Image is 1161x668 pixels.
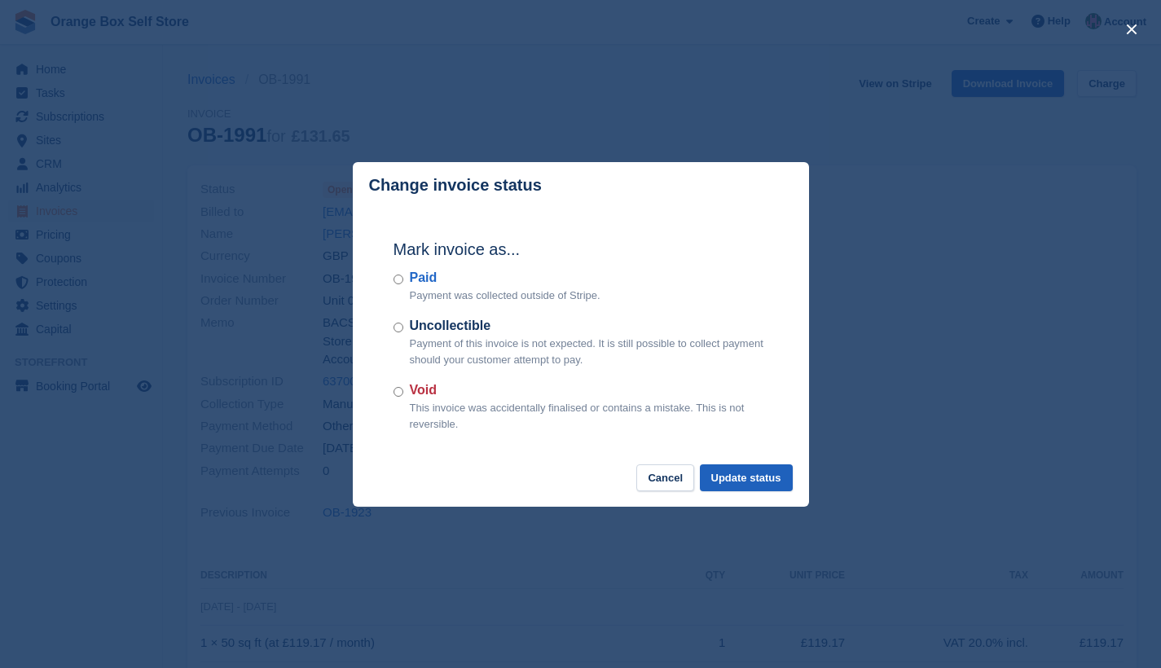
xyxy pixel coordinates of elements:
label: Paid [410,268,600,288]
h2: Mark invoice as... [394,237,768,261]
p: Payment of this invoice is not expected. It is still possible to collect payment should your cust... [410,336,768,367]
button: Update status [700,464,793,491]
button: close [1119,16,1145,42]
label: Void [410,380,768,400]
p: This invoice was accidentally finalised or contains a mistake. This is not reversible. [410,400,768,432]
button: Cancel [636,464,694,491]
label: Uncollectible [410,316,768,336]
p: Payment was collected outside of Stripe. [410,288,600,304]
p: Change invoice status [369,176,542,195]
